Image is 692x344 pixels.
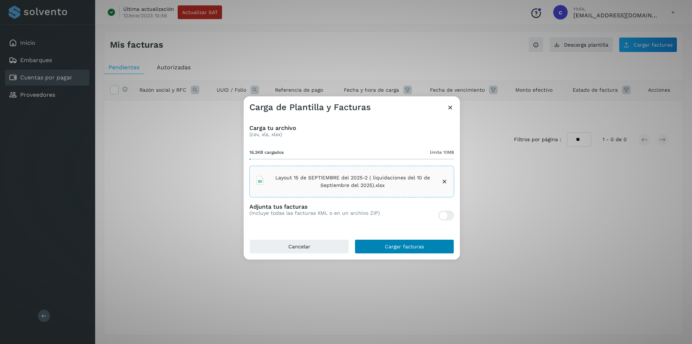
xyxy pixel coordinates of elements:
[249,239,349,254] button: Cancelar
[385,244,424,249] span: Cargar facturas
[249,210,380,216] p: (Incluye todas las facturas XML o en un archivo ZIP)
[355,239,454,254] button: Cargar facturas
[249,203,380,210] h3: Adjunta tus facturas
[249,131,454,138] p: (csv, xls, xlsx)
[288,244,310,249] span: Cancelar
[249,125,454,131] h3: Carga tu archivo
[430,149,454,156] span: límite 10MB
[249,102,371,113] h3: Carga de Plantilla y Facturas
[249,149,284,156] span: 16.3KB cargados
[267,174,438,189] span: Layout 15 de SEPTIEMBRE del 2025-2 ( liquidaciones del 10 de Septiembre del 2025).xlsx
